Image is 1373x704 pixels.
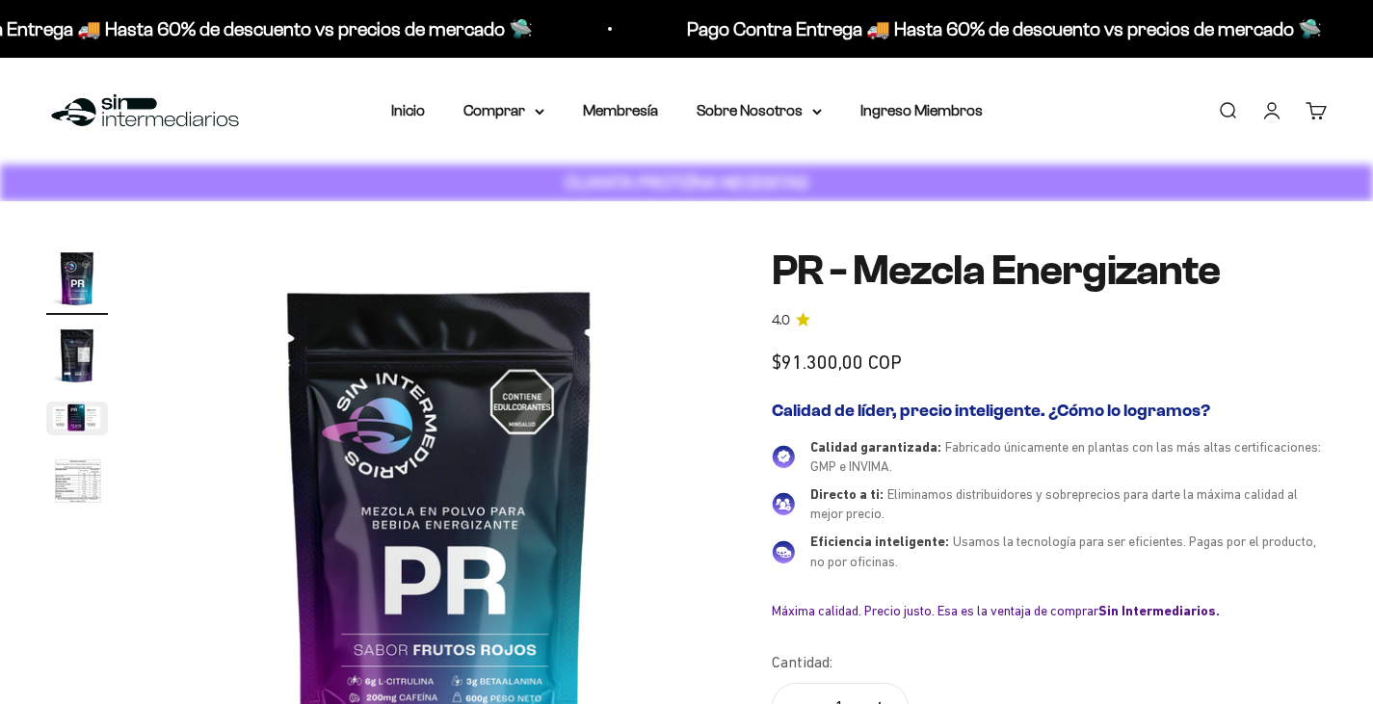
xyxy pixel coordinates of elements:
[810,439,941,455] span: Calidad garantizada:
[772,445,795,468] img: Calidad garantizada
[391,102,425,118] a: Inicio
[565,172,808,193] strong: CUANTA PROTEÍNA NECESITAS
[697,98,822,123] summary: Sobre Nosotros
[685,13,1320,44] p: Pago Contra Entrega 🚚 Hasta 60% de descuento vs precios de mercado 🛸
[860,102,983,118] a: Ingreso Miembros
[772,540,795,563] img: Eficiencia inteligente
[46,402,108,441] button: Ir al artículo 3
[583,102,658,118] a: Membresía
[772,602,1327,619] div: Máxima calidad. Precio justo. Esa es la ventaja de comprar
[810,534,1316,569] span: Usamos la tecnología para ser eficientes. Pagas por el producto, no por oficinas.
[810,439,1321,475] span: Fabricado únicamente en plantas con las más altas certificaciones: GMP e INVIMA.
[772,248,1327,294] h1: PR - Mezcla Energizante
[46,248,108,309] img: PR - Mezcla Energizante
[46,248,108,315] button: Ir al artículo 1
[463,98,544,123] summary: Comprar
[772,401,1327,422] h2: Calidad de líder, precio inteligente. ¿Cómo lo logramos?
[810,486,884,502] span: Directo a ti:
[772,310,1327,331] a: 4.04.0 de 5.0 estrellas
[810,534,949,549] span: Eficiencia inteligente:
[810,486,1298,522] span: Eliminamos distribuidores y sobreprecios para darte la máxima calidad al mejor precio.
[772,310,790,331] span: 4.0
[46,325,108,392] button: Ir al artículo 2
[46,402,108,435] img: PR - Mezcla Energizante
[772,347,902,378] sale-price: $91.300,00 COP
[46,325,108,386] img: PR - Mezcla Energizante
[772,650,832,675] label: Cantidad:
[46,451,108,520] button: Ir al artículo 4
[1098,603,1220,618] b: Sin Intermediarios.
[772,492,795,515] img: Directo a ti
[46,451,108,514] img: PR - Mezcla Energizante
